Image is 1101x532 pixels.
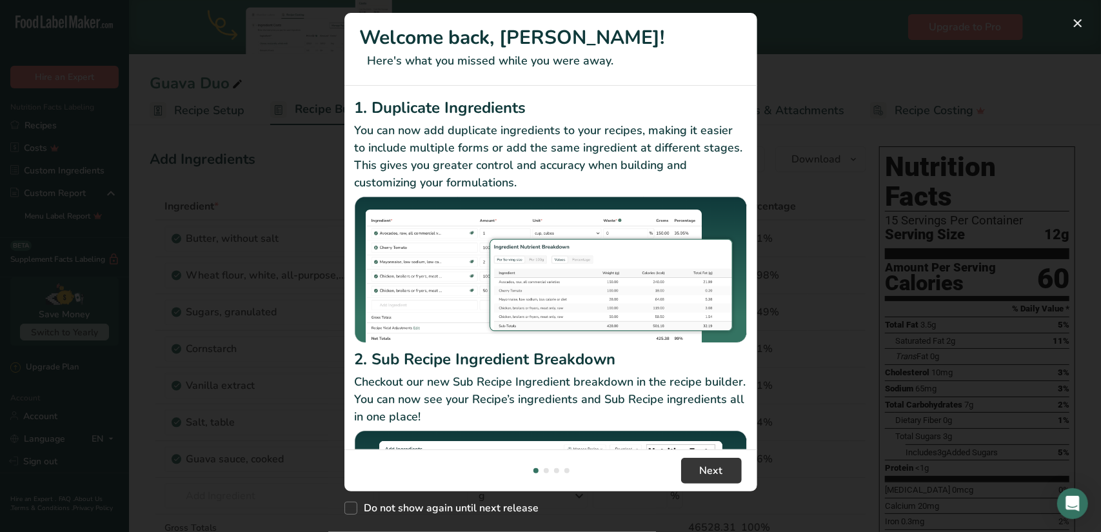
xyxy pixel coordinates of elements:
span: Next [700,463,723,478]
p: Checkout our new Sub Recipe Ingredient breakdown in the recipe builder. You can now see your Reci... [355,373,747,426]
button: Next [681,458,742,484]
span: Do not show again until next release [357,502,539,515]
h1: Welcome back, [PERSON_NAME]! [360,23,742,52]
p: You can now add duplicate ingredients to your recipes, making it easier to include multiple forms... [355,122,747,192]
p: Here's what you missed while you were away. [360,52,742,70]
img: Duplicate Ingredients [355,197,747,343]
h2: 2. Sub Recipe Ingredient Breakdown [355,348,747,371]
h2: 1. Duplicate Ingredients [355,96,747,119]
div: Open Intercom Messenger [1057,488,1088,519]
